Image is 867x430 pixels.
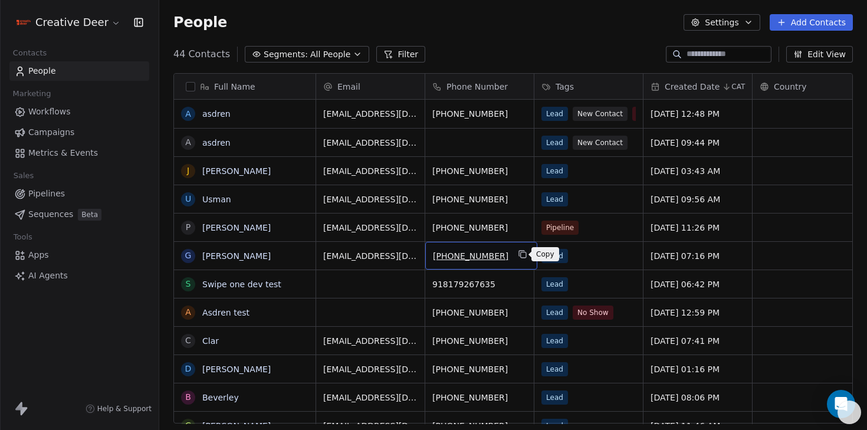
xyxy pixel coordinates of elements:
[433,250,508,262] span: [PHONE_NUMBER]
[185,108,191,120] div: a
[541,136,568,150] span: Lead
[9,266,149,285] a: AI Agents
[541,306,568,320] span: Lead
[376,46,425,63] button: Filter
[185,334,191,347] div: C
[573,107,628,121] span: New Contact
[185,306,191,319] div: A
[432,165,527,177] span: [PHONE_NUMBER]
[827,390,855,418] div: Open Intercom Messenger
[28,249,49,261] span: Apps
[432,335,527,347] span: [PHONE_NUMBER]
[651,392,745,403] span: [DATE] 08:06 PM
[651,137,745,149] span: [DATE] 09:44 PM
[8,167,39,185] span: Sales
[770,14,853,31] button: Add Contacts
[214,81,255,93] span: Full Name
[185,363,192,375] div: D
[541,277,568,291] span: Lead
[651,193,745,205] span: [DATE] 09:56 AM
[632,107,673,121] span: No Show
[774,81,807,93] span: Country
[651,250,745,262] span: [DATE] 07:16 PM
[173,47,230,61] span: 44 Contacts
[432,392,527,403] span: [PHONE_NUMBER]
[432,307,527,319] span: [PHONE_NUMBER]
[432,278,527,290] span: 918179267635
[323,137,418,149] span: [EMAIL_ADDRESS][DOMAIN_NAME]
[651,363,745,375] span: [DATE] 01:16 PM
[337,81,360,93] span: Email
[541,107,568,121] span: Lead
[28,65,56,77] span: People
[174,74,316,99] div: Full Name
[651,307,745,319] span: [DATE] 12:59 PM
[264,48,308,61] span: Segments:
[665,81,720,93] span: Created Date
[9,102,149,122] a: Workflows
[536,250,554,259] p: Copy
[17,15,31,29] img: Logo%20CD1.pdf%20(1).png
[28,208,73,221] span: Sequences
[651,278,745,290] span: [DATE] 06:42 PM
[202,336,219,346] a: Clar
[323,392,418,403] span: [EMAIL_ADDRESS][DOMAIN_NAME]
[202,195,231,204] a: Usman
[9,245,149,265] a: Apps
[28,147,98,159] span: Metrics & Events
[8,44,52,62] span: Contacts
[14,12,123,32] button: Creative Deer
[9,143,149,163] a: Metrics & Events
[8,85,56,103] span: Marketing
[9,184,149,203] a: Pipelines
[432,108,527,120] span: [PHONE_NUMBER]
[202,393,239,402] a: Beverley
[78,209,101,221] span: Beta
[425,74,534,99] div: Phone Number
[323,250,418,262] span: [EMAIL_ADDRESS][DOMAIN_NAME]
[28,106,71,118] span: Workflows
[651,165,745,177] span: [DATE] 03:43 AM
[173,14,227,31] span: People
[323,363,418,375] span: [EMAIL_ADDRESS][DOMAIN_NAME]
[323,108,418,120] span: [EMAIL_ADDRESS][DOMAIN_NAME]
[28,270,68,282] span: AI Agents
[202,166,271,176] a: [PERSON_NAME]
[556,81,574,93] span: Tags
[185,193,191,205] div: U
[185,391,191,403] div: B
[651,222,745,234] span: [DATE] 11:26 PM
[446,81,508,93] span: Phone Number
[731,82,745,91] span: CAT
[187,165,189,177] div: J
[202,308,249,317] a: Asdren test
[202,365,271,374] a: [PERSON_NAME]
[202,280,281,289] a: Swipe one dev test
[310,48,350,61] span: All People
[541,221,579,235] span: Pipeline
[541,334,568,348] span: Lead
[186,221,191,234] div: P
[541,390,568,405] span: Lead
[28,188,65,200] span: Pipelines
[28,126,74,139] span: Campaigns
[432,222,527,234] span: [PHONE_NUMBER]
[174,100,316,424] div: grid
[323,165,418,177] span: [EMAIL_ADDRESS][DOMAIN_NAME]
[786,46,853,63] button: Edit View
[186,278,191,290] div: S
[35,15,109,30] span: Creative Deer
[753,74,861,99] div: Country
[432,193,527,205] span: [PHONE_NUMBER]
[541,362,568,376] span: Lead
[541,192,568,206] span: Lead
[97,404,152,413] span: Help & Support
[651,108,745,120] span: [DATE] 12:48 PM
[541,164,568,178] span: Lead
[9,61,149,81] a: People
[202,138,231,147] a: asdren
[573,306,613,320] span: No Show
[86,404,152,413] a: Help & Support
[323,335,418,347] span: [EMAIL_ADDRESS][DOMAIN_NAME]
[651,335,745,347] span: [DATE] 07:41 PM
